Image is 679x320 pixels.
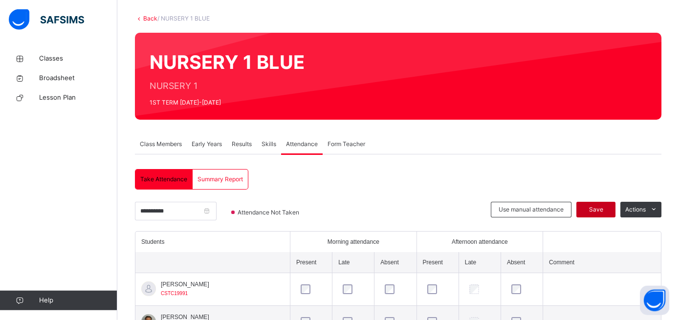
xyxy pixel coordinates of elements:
span: Afternoon attendance [452,237,508,246]
span: Classes [39,54,117,64]
span: Lesson Plan [39,93,117,103]
span: Form Teacher [328,140,365,149]
span: CSTC19991 [161,291,188,296]
span: [PERSON_NAME] [161,280,209,289]
span: Summary Report [197,175,243,184]
span: Early Years [192,140,222,149]
button: Open asap [640,286,669,315]
span: Attendance [286,140,318,149]
th: Present [416,252,459,273]
span: Save [584,205,608,214]
span: Actions [625,205,646,214]
span: Results [232,140,252,149]
span: Attendance Not Taken [237,208,302,217]
th: Comment [543,252,661,273]
th: Absent [374,252,416,273]
img: safsims [9,9,84,30]
th: Absent [501,252,543,273]
th: Present [290,252,332,273]
span: Broadsheet [39,73,117,83]
span: Help [39,296,117,305]
span: Morning attendance [328,237,379,246]
span: Class Members [140,140,182,149]
th: Students [135,232,290,252]
span: Use manual attendance [499,205,564,214]
a: Back [143,15,157,22]
span: Skills [262,140,276,149]
span: / NURSERY 1 BLUE [157,15,210,22]
th: Late [332,252,374,273]
span: Take Attendance [140,175,187,184]
th: Late [459,252,501,273]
